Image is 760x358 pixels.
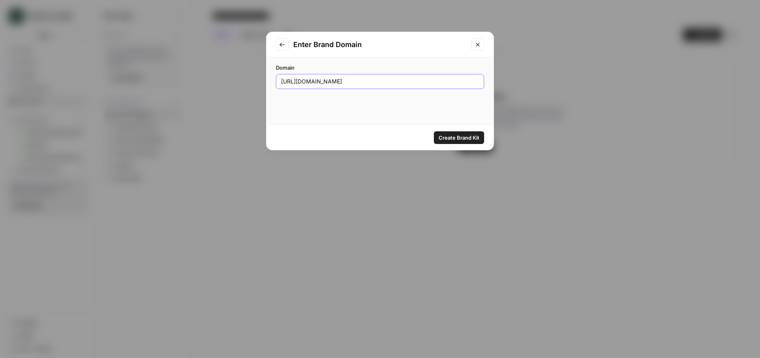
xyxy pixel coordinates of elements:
[439,134,479,142] span: Create Brand Kit
[471,38,484,51] button: Close modal
[434,131,484,144] button: Create Brand Kit
[281,78,479,85] input: www.example.com
[293,39,467,50] h2: Enter Brand Domain
[276,64,484,72] label: Domain
[276,38,289,51] button: Go to previous step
